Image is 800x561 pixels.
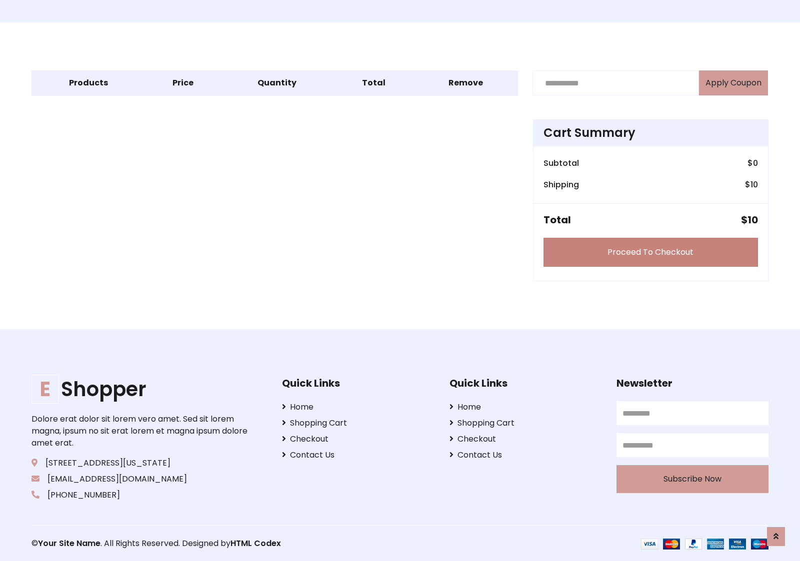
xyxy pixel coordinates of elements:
h5: Total [543,214,571,226]
a: Contact Us [282,449,434,461]
button: Apply Coupon [699,70,768,95]
p: Dolore erat dolor sit lorem vero amet. Sed sit lorem magna, ipsum no sit erat lorem et magna ipsu... [31,413,250,449]
th: Products [32,71,146,96]
a: Shopping Cart [282,417,434,429]
span: 10 [750,179,758,190]
a: EShopper [31,377,250,401]
p: [EMAIL_ADDRESS][DOMAIN_NAME] [31,473,250,485]
a: Contact Us [449,449,601,461]
a: Checkout [449,433,601,445]
h5: Newsletter [616,377,768,389]
h6: $ [747,158,758,168]
span: E [31,375,59,404]
h6: Shipping [543,180,579,189]
a: Your Site Name [38,538,100,549]
p: © . All Rights Reserved. Designed by [31,538,400,550]
a: Home [282,401,434,413]
h5: Quick Links [282,377,434,389]
a: Proceed To Checkout [543,238,758,267]
p: [PHONE_NUMBER] [31,489,250,501]
h5: Quick Links [449,377,601,389]
th: Remove [413,71,517,96]
h6: $ [745,180,758,189]
span: 0 [753,157,758,169]
p: [STREET_ADDRESS][US_STATE] [31,457,250,469]
a: Checkout [282,433,434,445]
h6: Subtotal [543,158,579,168]
h5: $ [741,214,758,226]
a: Shopping Cart [449,417,601,429]
a: HTML Codex [230,538,281,549]
h4: Cart Summary [543,126,758,140]
h1: Shopper [31,377,250,401]
th: Total [334,71,413,96]
th: Quantity [220,71,334,96]
span: 10 [747,213,758,227]
button: Subscribe Now [616,465,768,493]
a: Home [449,401,601,413]
th: Price [145,71,219,96]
